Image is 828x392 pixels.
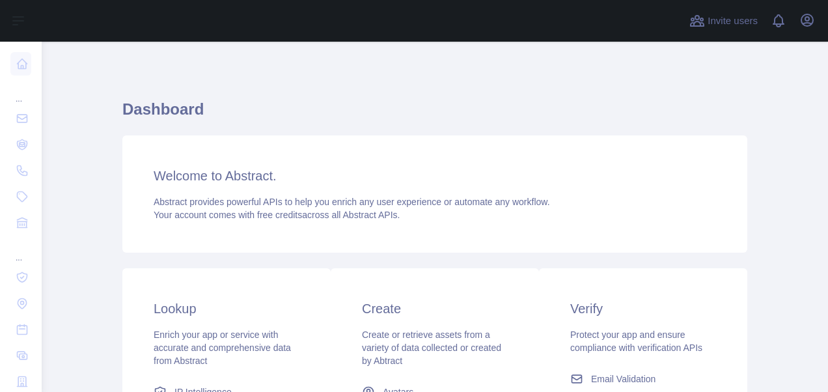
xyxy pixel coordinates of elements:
span: Your account comes with across all Abstract APIs. [154,210,400,220]
h3: Create [362,300,508,318]
h1: Dashboard [122,99,747,130]
button: Invite users [687,10,760,31]
a: Email Validation [565,367,721,391]
span: Abstract provides powerful APIs to help you enrich any user experience or automate any workflow. [154,197,550,207]
div: ... [10,78,31,104]
h3: Lookup [154,300,299,318]
span: Enrich your app or service with accurate and comprehensive data from Abstract [154,329,291,366]
h3: Verify [570,300,716,318]
span: Protect your app and ensure compliance with verification APIs [570,329,702,353]
div: ... [10,237,31,263]
span: free credits [257,210,302,220]
span: Email Validation [591,372,655,385]
h3: Welcome to Abstract. [154,167,716,185]
span: Invite users [708,14,758,29]
span: Create or retrieve assets from a variety of data collected or created by Abtract [362,329,501,366]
